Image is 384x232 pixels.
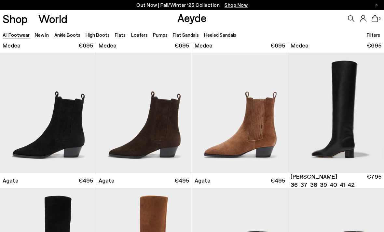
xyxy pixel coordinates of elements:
div: 1 / 6 [288,53,384,173]
a: New In [35,32,49,38]
span: [PERSON_NAME] [291,172,337,181]
a: Loafers [131,32,148,38]
li: 42 [348,181,354,189]
span: 0 [378,17,381,20]
li: 40 [330,181,337,189]
a: Flats [115,32,126,38]
a: 0 [372,15,378,22]
a: Heeled Sandals [204,32,236,38]
span: €695 [174,41,189,49]
a: Aeyde [177,11,207,24]
a: Ankle Boots [54,32,80,38]
img: Agata Suede Ankle Boots [96,53,192,173]
a: Medea €695 [192,38,288,53]
span: €495 [78,176,93,184]
span: Medea [195,41,213,49]
a: Agata €495 [192,173,288,188]
a: Agata €495 [96,173,192,188]
li: 41 [340,181,345,189]
a: World [38,13,67,24]
li: 39 [320,181,327,189]
span: €695 [270,41,285,49]
li: 38 [310,181,317,189]
li: 36 [291,181,298,189]
a: Medea €695 [288,38,384,53]
span: €495 [174,176,189,184]
span: Agata [195,176,211,184]
a: Next slide Previous slide [288,53,384,173]
span: Medea [99,41,117,49]
a: [PERSON_NAME] 36 37 38 39 40 41 42 €795 [288,173,384,188]
span: €495 [270,176,285,184]
a: Flat Sandals [173,32,199,38]
span: €695 [367,41,381,49]
a: Shop [3,13,28,24]
span: Agata [3,176,19,184]
ul: variant [291,181,346,189]
span: Navigate to /collections/new-in [225,2,248,8]
li: 37 [300,181,308,189]
img: Agata Suede Ankle Boots [192,53,288,173]
span: Medea [3,41,21,49]
a: Medea €695 [96,38,192,53]
span: Filters [367,32,380,38]
span: Medea [291,41,309,49]
a: High Boots [86,32,110,38]
a: All Footwear [3,32,30,38]
a: Pumps [153,32,168,38]
span: Agata [99,176,115,184]
span: €795 [367,172,381,189]
span: €695 [78,41,93,49]
p: Out Now | Fall/Winter ‘25 Collection [136,1,248,9]
img: Willa Leather Over-Knee Boots [288,53,384,173]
